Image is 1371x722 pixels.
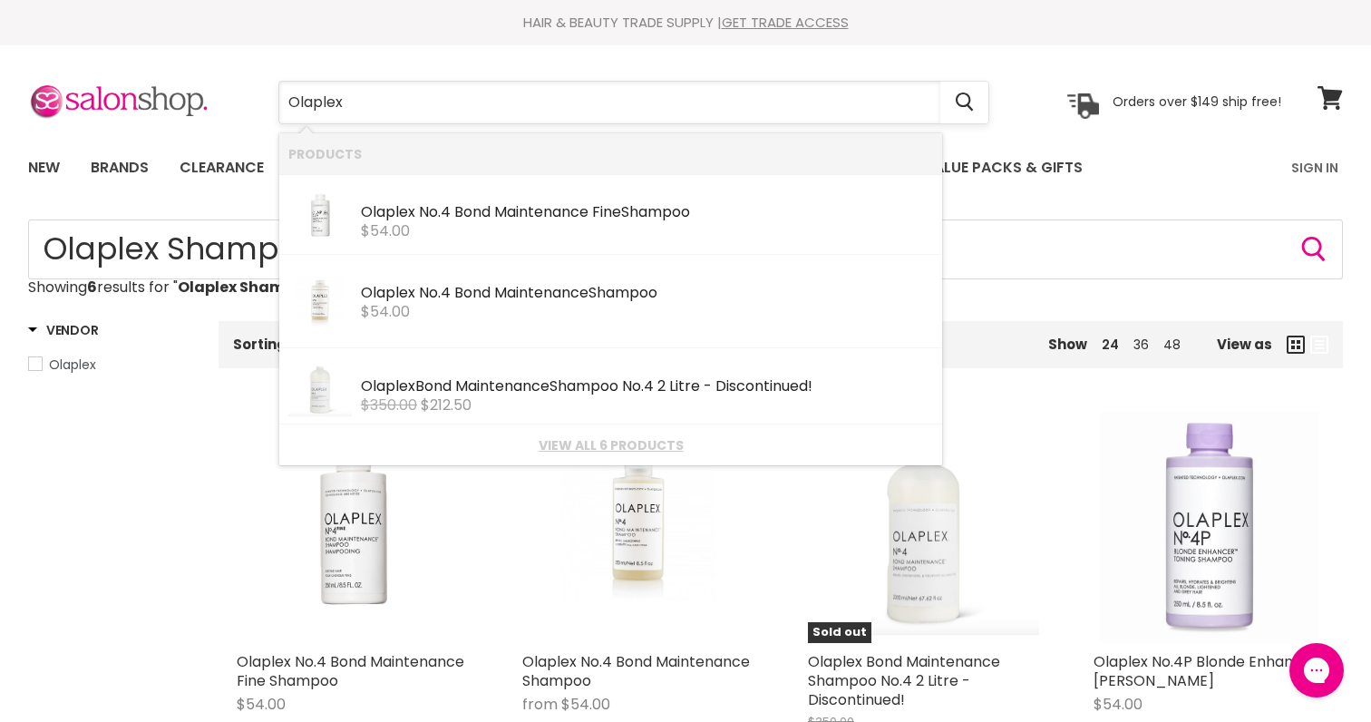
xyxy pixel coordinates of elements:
b: Shampoo [621,201,690,222]
a: Olaplex Bond Maintenance Shampoo No.4 2 Litre - Discontinued! [808,651,1000,710]
span: Sold out [808,622,871,643]
nav: Main [5,141,1366,194]
div: 4 Bond Maintenance Fine [361,204,933,223]
img: Olaplex No.4P Blonde Enhancer Toning Shampoo [1094,412,1325,643]
a: Clearance [166,149,277,187]
img: 62169_olaplex_no4fine-bond-maintenance-shampoo_250ml_front.webp [288,183,352,247]
b: Shampoo [588,282,657,303]
input: Search [28,220,1343,279]
iframe: Gorgias live chat messenger [1280,637,1353,704]
a: Olaplex No.4 Bond Maintenance Shampoo [522,651,750,691]
a: Value Packs & Gifts [910,149,1096,187]
s: $350.00 [361,395,417,415]
img: ScreenShot2022-11-15at3.23.27pm_200x.png [288,357,352,416]
b: No. [419,201,441,222]
div: Bond Maintenance 4 2 Litre - Discontinued! [361,378,933,397]
form: Product [278,81,989,124]
button: Search [1299,235,1328,264]
strong: Olaplex Shampoo No. 4 [178,277,355,298]
a: 36 [1133,336,1149,354]
span: $54.00 [237,694,286,715]
a: GET TRADE ACCESS [722,13,849,32]
img: Olaplex No.4 Bond Maintenance Fine Shampoo [237,412,468,643]
a: Sign In [1280,149,1349,187]
a: 24 [1102,336,1119,354]
span: Olaplex [49,356,96,374]
b: Olaplex [361,376,415,396]
b: No. [622,376,644,396]
span: $54.00 [361,301,410,322]
span: $212.50 [421,395,472,415]
a: Olaplex Bond Maintenance Shampoo No.4 2 Litre - Discontinued!Sold out [808,412,1039,643]
div: HAIR & BEAUTY TRADE SUPPLY | [5,14,1366,32]
img: Olaplex Bond Maintenance Shampoo No.4 2 Litre - Discontinued! [808,420,1039,636]
strong: 6 [87,277,97,298]
b: Shampoo [549,376,618,396]
label: Sorting [233,337,287,352]
span: $54.00 [561,694,610,715]
b: Olaplex [361,282,415,303]
p: Showing results for " " [28,279,1343,296]
button: Search [940,82,988,123]
li: View All [279,424,942,465]
input: Search [279,82,940,123]
a: New [15,149,73,187]
a: Olaplex No.4 Bond Maintenance Fine Shampoo [237,651,464,691]
span: $54.00 [361,220,410,241]
li: Products [279,133,942,174]
a: Brands [77,149,162,187]
a: 48 [1163,336,1181,354]
p: Orders over $149 ship free! [1113,93,1281,110]
li: Products: Olaplex No.4 Bond Maintenance Shampoo [279,255,942,348]
a: View all 6 products [288,438,933,453]
a: Olaplex No.4P Blonde Enhancer [PERSON_NAME] [1094,651,1318,691]
span: View as [1217,337,1272,352]
li: Products: Olaplex No.4 Bond Maintenance Fine Shampoo [279,174,942,255]
div: 4 Bond Maintenance [361,285,933,304]
ul: Main menu [15,141,1189,194]
h3: Vendor [28,321,98,339]
span: from [522,694,558,715]
span: $54.00 [1094,694,1142,715]
form: Product [28,220,1343,279]
li: Products: Olaplex Bond Maintenance Shampoo No.4 2 Litre - Discontinued! [279,348,942,424]
a: Olaplex No.4 Bond Maintenance Shampoo [522,412,754,643]
b: No. [419,282,441,303]
span: Show [1048,335,1087,354]
a: Olaplex [28,355,196,375]
img: Olaplex No.4 Bond Maintenance Shampoo [561,412,715,643]
b: Olaplex [361,201,415,222]
img: copy_of_no4_shampoo.1528957295_200x.jpg [295,264,345,340]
